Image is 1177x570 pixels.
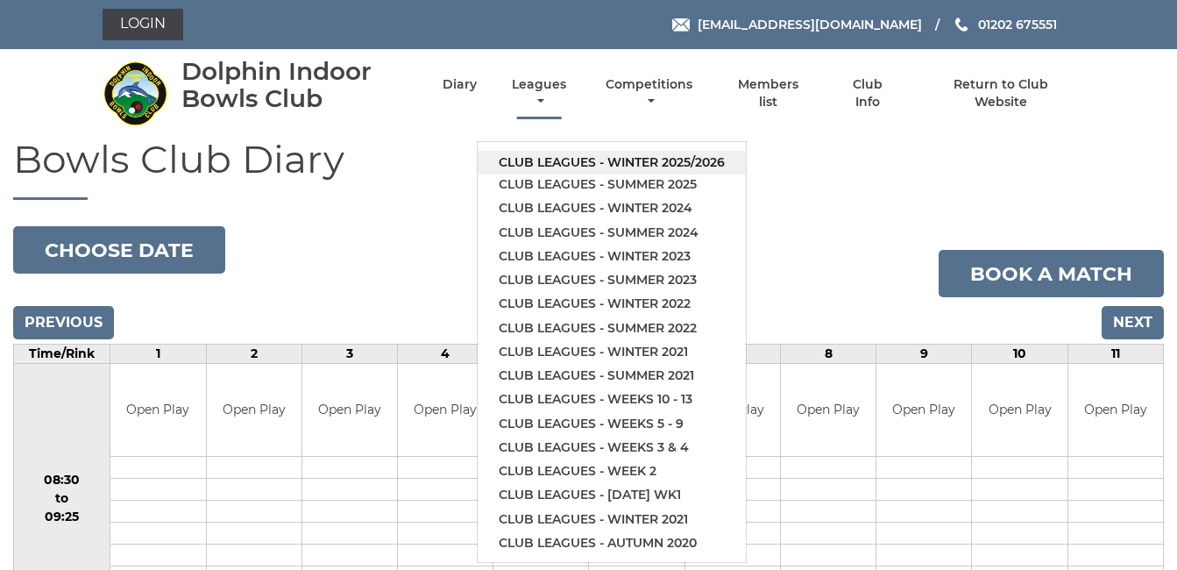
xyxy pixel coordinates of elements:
[840,76,897,110] a: Club Info
[978,17,1057,32] span: 01202 675551
[507,76,571,110] a: Leagues
[781,364,876,456] td: Open Play
[478,151,746,175] a: Club leagues - Winter 2025/2026
[398,345,493,364] td: 4
[103,61,168,126] img: Dolphin Indoor Bowls Club
[780,345,876,364] td: 8
[443,76,477,93] a: Diary
[953,15,1057,34] a: Phone us 01202 675551
[478,340,746,364] a: Club leagues - Winter 2021
[672,15,922,34] a: Email [EMAIL_ADDRESS][DOMAIN_NAME]
[110,345,206,364] td: 1
[103,9,183,40] a: Login
[478,292,746,316] a: Club leagues - Winter 2022
[1102,306,1164,339] input: Next
[13,226,225,274] button: Choose date
[876,364,971,456] td: Open Play
[972,345,1067,364] td: 10
[876,345,972,364] td: 9
[110,364,205,456] td: Open Play
[13,306,114,339] input: Previous
[206,345,301,364] td: 2
[478,221,746,245] a: Club leagues - Summer 2024
[13,138,1164,200] h1: Bowls Club Diary
[478,388,746,411] a: Club leagues - Weeks 10 - 13
[972,364,1067,456] td: Open Play
[478,268,746,292] a: Club leagues - Summer 2023
[398,364,493,456] td: Open Play
[478,460,746,483] a: Club leagues - Week 2
[672,18,690,32] img: Email
[478,531,746,555] a: Club leagues - Autumn 2020
[181,58,412,112] div: Dolphin Indoor Bowls Club
[478,412,746,436] a: Club leagues - Weeks 5 - 9
[478,173,746,196] a: Club leagues - Summer 2025
[955,18,968,32] img: Phone us
[602,76,698,110] a: Competitions
[302,364,397,456] td: Open Play
[477,141,747,563] ul: Leagues
[1068,364,1163,456] td: Open Play
[14,345,110,364] td: Time/Rink
[301,345,397,364] td: 3
[698,17,922,32] span: [EMAIL_ADDRESS][DOMAIN_NAME]
[939,250,1164,297] a: Book a match
[1067,345,1163,364] td: 11
[727,76,808,110] a: Members list
[926,76,1074,110] a: Return to Club Website
[478,483,746,507] a: Club leagues - [DATE] wk1
[478,317,746,340] a: Club leagues - Summer 2022
[478,508,746,531] a: Club leagues - Winter 2021
[478,436,746,460] a: Club leagues - Weeks 3 & 4
[478,364,746,388] a: Club leagues - Summer 2021
[478,196,746,220] a: Club leagues - Winter 2024
[207,364,301,456] td: Open Play
[478,245,746,268] a: Club leagues - Winter 2023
